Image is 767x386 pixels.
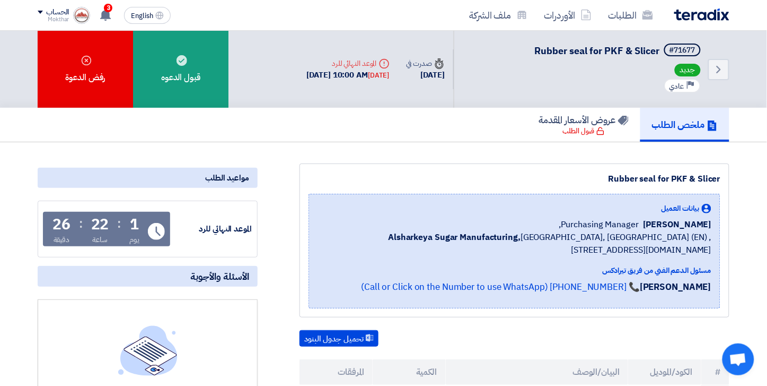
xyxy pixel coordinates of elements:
[129,234,139,245] div: يوم
[722,344,754,375] div: Open chat
[701,359,729,385] th: #
[536,3,600,28] a: الأوردرات
[669,47,695,54] div: #71677
[669,81,684,91] span: عادي
[307,58,390,69] div: الموعد النهائي للرد
[46,8,69,17] div: الحساب
[368,70,389,81] div: [DATE]
[628,359,701,385] th: الكود/الموديل
[535,44,660,58] span: Rubber seal for PKF & Slicer
[407,69,445,81] div: [DATE]
[92,234,108,245] div: ساعة
[52,217,70,232] div: 26
[172,223,252,235] div: الموعد النهائي للرد
[539,114,629,126] h5: عروض الأسعار المقدمة
[652,118,718,131] h5: ملخص الطلب
[38,168,258,188] div: مواعيد الطلب
[661,203,700,214] span: بيانات العميل
[643,218,711,231] span: [PERSON_NAME]
[318,231,711,256] span: [GEOGRAPHIC_DATA], [GEOGRAPHIC_DATA] (EN) ,[STREET_ADDRESS][DOMAIN_NAME]
[640,108,729,142] a: ملخص الطلب
[361,280,640,294] a: 📞 [PHONE_NUMBER] (Call or Click on the Number to use WhatsApp)
[299,359,373,385] th: المرفقات
[600,3,662,28] a: الطلبات
[318,265,711,276] div: مسئول الدعم الفني من فريق تيرادكس
[38,31,133,108] div: رفض الدعوة
[130,217,139,232] div: 1
[308,173,720,185] div: Rubber seal for PKF & Slicer
[407,58,445,69] div: صدرت في
[79,214,83,233] div: :
[527,108,640,142] a: عروض الأسعار المقدمة قبول الطلب
[118,325,178,375] img: empty_state_list.svg
[299,330,378,347] button: تحميل جدول البنود
[131,12,153,20] span: English
[388,231,521,244] b: Alsharkeya Sugar Manufacturing,
[73,7,90,24] img: logo_1715669661184.jpg
[104,4,112,12] span: 3
[117,214,121,233] div: :
[675,64,701,76] span: جديد
[640,280,711,294] strong: [PERSON_NAME]
[373,359,446,385] th: الكمية
[91,217,109,232] div: 22
[307,69,390,81] div: [DATE] 10:00 AM
[535,44,703,58] h5: Rubber seal for PKF & Slicer
[446,359,629,385] th: البيان/الوصف
[559,218,639,231] span: Purchasing Manager,
[674,8,729,21] img: Teradix logo
[124,7,171,24] button: English
[54,234,70,245] div: دقيقة
[133,31,228,108] div: قبول الدعوه
[461,3,536,28] a: ملف الشركة
[190,270,249,282] span: الأسئلة والأجوبة
[38,16,69,22] div: Mokthar
[563,126,605,136] div: قبول الطلب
